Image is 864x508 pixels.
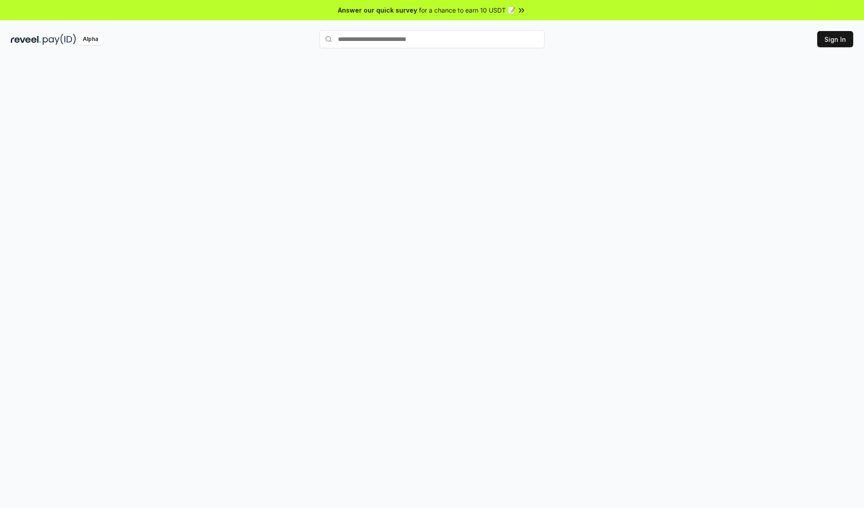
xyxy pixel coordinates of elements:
div: Alpha [78,34,103,45]
button: Sign In [817,31,853,47]
img: reveel_dark [11,34,41,45]
span: for a chance to earn 10 USDT 📝 [419,5,515,15]
img: pay_id [43,34,76,45]
span: Answer our quick survey [338,5,417,15]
